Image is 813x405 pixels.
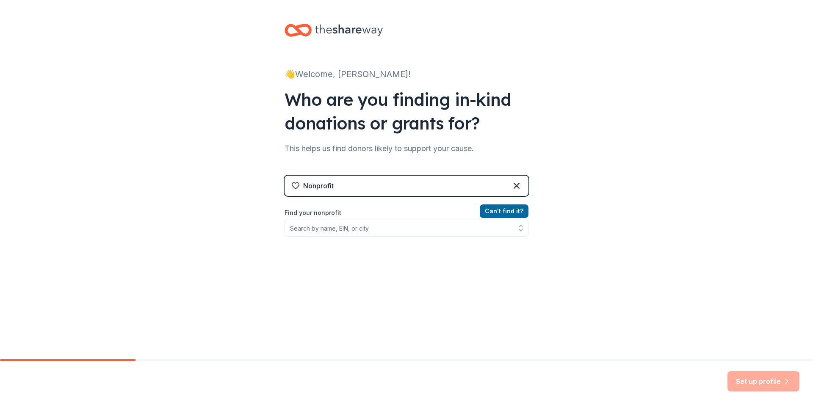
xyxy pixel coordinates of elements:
div: This helps us find donors likely to support your cause. [285,142,528,155]
div: Nonprofit [303,181,334,191]
div: 👋 Welcome, [PERSON_NAME]! [285,67,528,81]
div: Who are you finding in-kind donations or grants for? [285,88,528,135]
label: Find your nonprofit [285,208,528,218]
button: Can't find it? [480,204,528,218]
input: Search by name, EIN, or city [285,220,528,237]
